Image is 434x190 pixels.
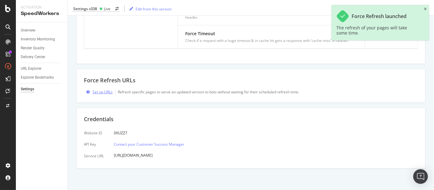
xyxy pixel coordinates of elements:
[21,65,63,72] a: URL Explorer
[114,128,184,138] div: 0XUZZ7
[114,150,184,160] div: [URL][DOMAIN_NAME]
[21,86,34,92] div: Settings
[21,36,55,43] div: Inventory Monitoring
[21,54,63,60] a: Delivery Center
[118,89,299,95] div: Refresh specific pages to serve an updated version to bots without waiting for their scheduled re...
[185,30,357,37] div: Force Timeout
[84,115,418,123] div: Credentials
[352,13,407,19] div: Force Refresh launched
[21,45,63,51] a: Render Quality
[92,89,113,95] div: Set up URLs
[21,86,63,92] a: Settings
[114,142,184,147] a: Contact your Customer Success Manager
[21,65,42,72] div: URL Explorer
[185,38,357,43] div: Check if a request with a huge timeout & in cache hit gets a response with ‘cache miss’ in header.
[336,25,418,35] div: The refresh of your pages will take some time.
[21,36,63,43] a: Inventory Monitoring
[413,169,428,184] div: Open Intercom Messenger
[21,5,63,10] div: Activation
[424,7,427,11] div: close toast
[114,140,184,148] button: Contact your Customer Success Manager
[84,76,418,84] div: Force Refresh URLs
[127,4,172,14] button: Edit from this version
[136,6,172,11] div: Edit from this version
[21,10,63,17] div: SpeedWorkers
[115,7,119,10] div: arrow-right-arrow-left
[84,128,104,138] div: Website ID
[21,27,63,34] a: Overview
[21,74,63,81] a: Explorer Bookmarks
[84,89,113,95] button: Set up URLs
[21,45,45,51] div: Render Quality
[104,6,110,11] div: Live
[21,54,45,60] div: Delivery Center
[84,138,104,151] div: API Key
[73,6,97,11] div: Settings v338
[21,74,54,81] div: Explorer Bookmarks
[84,151,104,161] div: Service URL
[21,27,35,34] div: Overview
